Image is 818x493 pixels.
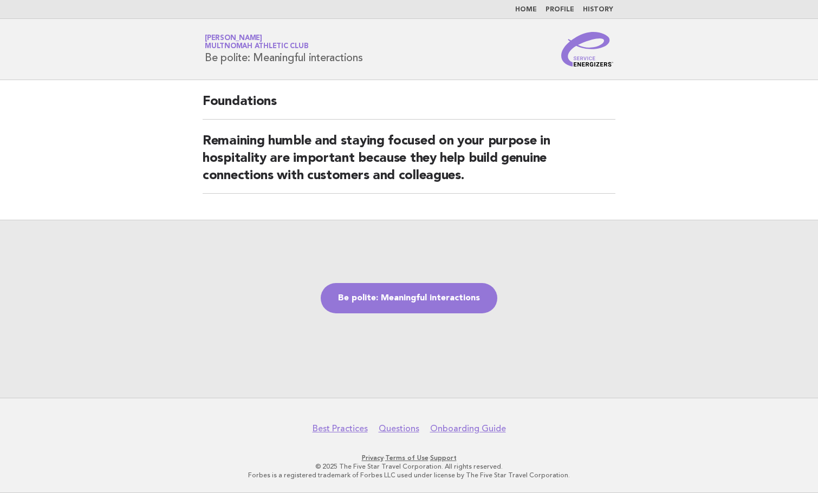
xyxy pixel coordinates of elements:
[561,32,613,67] img: Service Energizers
[313,423,368,434] a: Best Practices
[515,6,537,13] a: Home
[430,423,506,434] a: Onboarding Guide
[546,6,574,13] a: Profile
[77,453,741,462] p: · ·
[430,454,457,462] a: Support
[385,454,429,462] a: Terms of Use
[205,35,308,50] a: [PERSON_NAME]Multnomah Athletic Club
[379,423,419,434] a: Questions
[583,6,613,13] a: History
[203,133,615,194] h2: Remaining humble and staying focused on your purpose in hospitality are important because they he...
[77,462,741,471] p: © 2025 The Five Star Travel Corporation. All rights reserved.
[362,454,384,462] a: Privacy
[205,43,308,50] span: Multnomah Athletic Club
[205,35,363,63] h1: Be polite: Meaningful interactions
[77,471,741,479] p: Forbes is a registered trademark of Forbes LLC used under license by The Five Star Travel Corpora...
[203,93,615,120] h2: Foundations
[321,283,497,313] a: Be polite: Meaningful interactions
